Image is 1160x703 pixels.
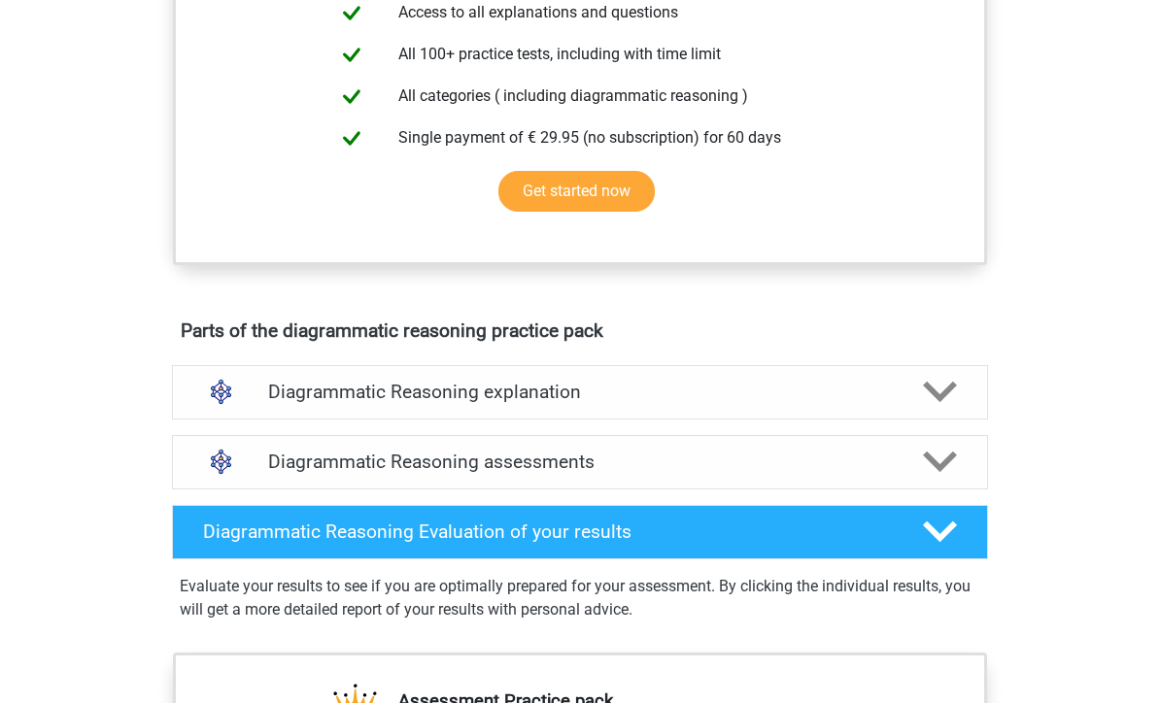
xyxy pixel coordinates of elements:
a: Diagrammatic Reasoning Evaluation of your results [164,506,996,560]
h4: Diagrammatic Reasoning explanation [268,382,892,404]
h4: Diagrammatic Reasoning assessments [268,452,892,474]
a: explanations Diagrammatic Reasoning explanation [164,366,996,420]
a: assessments Diagrammatic Reasoning assessments [164,436,996,490]
img: diagrammatic reasoning assessments [196,438,246,487]
h4: Diagrammatic Reasoning Evaluation of your results [203,521,892,544]
a: Get started now [498,172,655,213]
h4: Parts of the diagrammatic reasoning practice pack [181,320,979,343]
img: diagrammatic reasoning explanations [196,368,246,418]
p: Evaluate your results to see if you are optimally prepared for your assessment. By clicking the i... [180,576,980,622]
